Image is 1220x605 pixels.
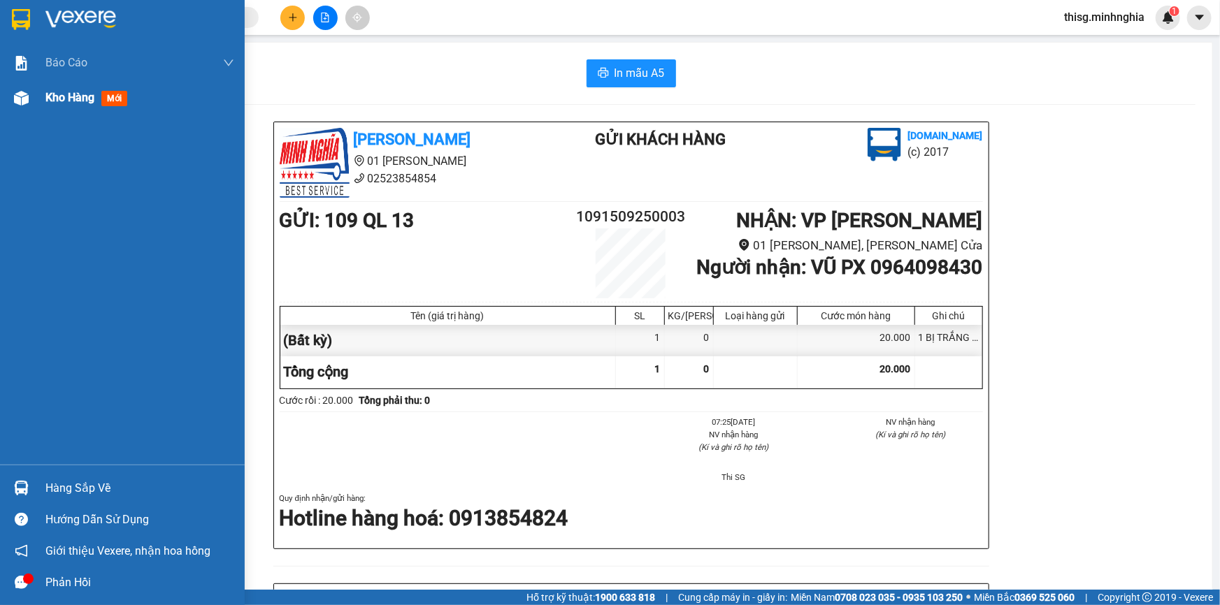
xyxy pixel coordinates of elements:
button: printerIn mẫu A5 [587,59,676,87]
div: Loại hàng gửi [717,310,794,321]
span: message [15,576,28,589]
li: 07:25[DATE] [662,416,806,428]
span: phone [80,51,92,62]
b: [PERSON_NAME] [354,131,471,148]
span: environment [354,155,365,166]
span: Hỗ trợ kỹ thuật: [526,590,655,605]
button: caret-down [1187,6,1212,30]
span: | [666,590,668,605]
strong: 0708 023 035 - 0935 103 250 [835,592,963,603]
b: [PERSON_NAME] [80,9,198,27]
i: (Kí và ghi rõ họ tên) [698,442,768,452]
span: | [1085,590,1087,605]
div: 20.000 [798,325,915,356]
div: 0 [665,325,714,356]
li: 01 [PERSON_NAME] [280,152,540,170]
b: NHẬN : VP [PERSON_NAME] [736,209,982,232]
span: caret-down [1193,11,1206,24]
span: Tổng cộng [284,363,349,380]
li: Thi SG [662,471,806,483]
div: 1 BỊ TRẮNG ĐỒ DÙNG [915,325,982,356]
div: SL [619,310,661,321]
h2: 1091509250003 [573,205,690,228]
button: aim [345,6,370,30]
strong: 1900 633 818 [595,592,655,603]
span: aim [352,13,362,22]
span: 20.000 [880,363,911,374]
img: logo.jpg [280,128,350,198]
b: [DOMAIN_NAME] [908,130,983,141]
div: Phản hồi [45,572,234,593]
div: Hàng sắp về [45,478,234,499]
img: warehouse-icon [14,481,29,495]
img: logo.jpg [6,6,76,76]
div: KG/[PERSON_NAME] [668,310,710,321]
div: Tên (giá trị hàng) [284,310,612,321]
div: Quy định nhận/gửi hàng : [280,492,983,533]
span: Cung cấp máy in - giấy in: [678,590,787,605]
li: 01 [PERSON_NAME] [6,31,266,48]
sup: 1 [1170,6,1179,16]
span: 1 [655,363,661,374]
i: (Kí và ghi rõ họ tên) [876,430,946,439]
span: Miền Nam [791,590,963,605]
li: NV nhận hàng [839,416,983,428]
span: question-circle [15,513,28,526]
span: Báo cáo [45,54,87,71]
span: printer [598,67,609,80]
span: 0 [704,363,710,374]
span: phone [354,173,365,184]
div: Cước món hàng [801,310,911,321]
img: warehouse-icon [14,91,29,105]
b: GỬI : 109 QL 13 [280,209,415,232]
b: Tổng phải thu: 0 [359,395,431,406]
span: ⚪️ [966,595,970,600]
span: thisg.minhnghia [1053,8,1156,26]
div: 1 [616,325,665,356]
span: notification [15,544,28,557]
b: GỬI : 109 QL 13 [6,87,141,110]
span: mới [101,91,127,106]
span: file-add [320,13,330,22]
button: plus [280,6,305,30]
button: file-add [313,6,338,30]
span: Miền Bắc [974,590,1075,605]
img: logo-vxr [12,9,30,30]
span: plus [288,13,298,22]
span: copyright [1142,592,1152,602]
span: Kho hàng [45,91,94,104]
span: 1 [1172,6,1177,16]
div: Ghi chú [919,310,979,321]
span: Giới thiệu Vexere, nhận hoa hồng [45,542,210,560]
li: NV nhận hàng [662,428,806,441]
div: (Bất kỳ) [280,325,616,356]
li: 01 [PERSON_NAME], [PERSON_NAME] Cửa [689,236,982,255]
span: In mẫu A5 [615,64,665,82]
div: Hướng dẫn sử dụng [45,509,234,530]
span: environment [738,239,750,251]
img: solution-icon [14,56,29,71]
li: 02523854854 [280,170,540,187]
li: (c) 2017 [908,143,983,161]
b: Gửi khách hàng [595,131,726,148]
strong: Hotline hàng hoá: 0913854824 [280,506,568,530]
span: environment [80,34,92,45]
li: 02523854854 [6,48,266,66]
img: logo.jpg [868,128,901,161]
strong: 0369 525 060 [1014,592,1075,603]
b: Người nhận : VŨ PX 0964098430 [696,256,982,279]
img: icon-new-feature [1162,11,1175,24]
div: Cước rồi : 20.000 [280,393,354,408]
span: down [223,57,234,68]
